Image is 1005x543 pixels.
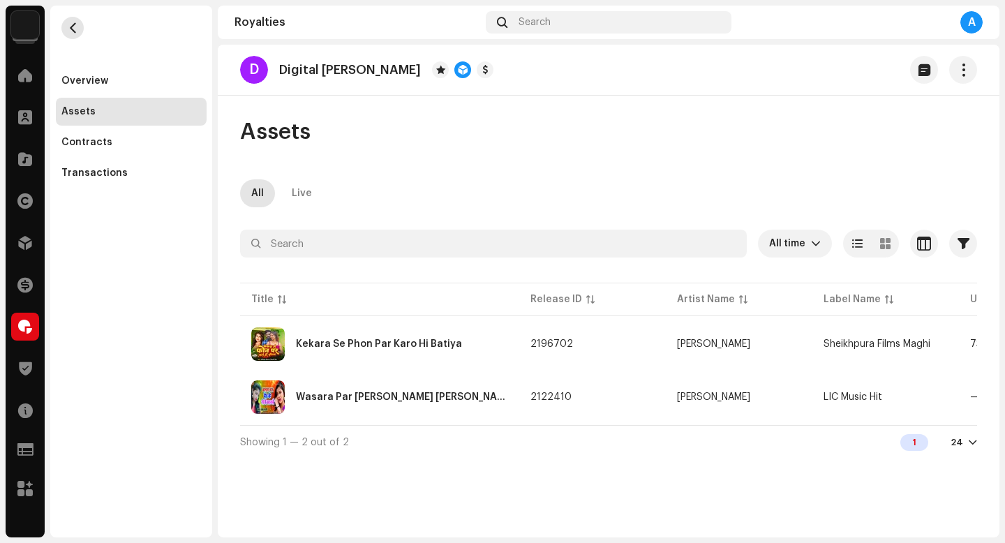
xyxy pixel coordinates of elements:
[296,339,462,349] div: Kekara Se Phon Par Karo Hi Batiya
[279,63,421,77] p: Digital [PERSON_NAME]
[251,292,274,306] div: Title
[61,75,108,87] div: Overview
[251,179,264,207] div: All
[56,98,207,126] re-m-nav-item: Assets
[519,17,551,28] span: Search
[824,392,882,402] span: LIC Music Hit
[677,392,750,402] div: [PERSON_NAME]
[970,392,979,402] span: —
[292,179,312,207] div: Live
[824,292,881,306] div: Label Name
[677,339,750,349] div: [PERSON_NAME]
[234,17,480,28] div: Royalties
[960,11,983,34] div: A
[240,438,349,447] span: Showing 1 — 2 out of 2
[11,11,39,39] img: 10d72f0b-d06a-424f-aeaa-9c9f537e57b6
[61,168,128,179] div: Transactions
[56,128,207,156] re-m-nav-item: Contracts
[251,380,285,414] img: 67365b85-513c-41ad-a0ef-7a8bf5c40c84
[530,339,573,349] span: 2196702
[56,159,207,187] re-m-nav-item: Transactions
[251,327,285,361] img: f7b5e616-560e-4a3e-86f5-d4c213e72611
[56,67,207,95] re-m-nav-item: Overview
[951,437,963,448] div: 24
[240,230,747,258] input: Search
[824,339,930,349] span: Sheikhpura Films Maghi
[811,230,821,258] div: dropdown trigger
[677,339,801,349] span: Anirudh Chauhan
[240,56,268,84] div: D
[677,392,801,402] span: Chanda Rani
[240,118,311,146] span: Assets
[677,292,735,306] div: Artist Name
[530,392,572,402] span: 2122410
[900,434,928,451] div: 1
[769,230,811,258] span: All time
[970,292,991,306] div: UPC
[530,292,582,306] div: Release ID
[296,392,508,402] div: Wasara Par Betha Ke Roje Kanabe
[61,106,96,117] div: Assets
[61,137,112,148] div: Contracts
